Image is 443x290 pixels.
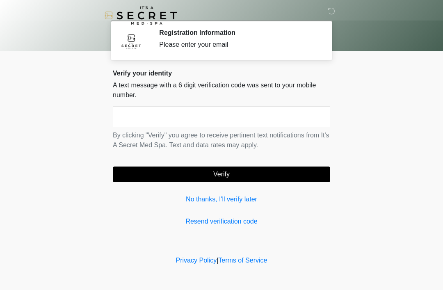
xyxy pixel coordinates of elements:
[113,217,330,226] a: Resend verification code
[176,257,217,264] a: Privacy Policy
[113,69,330,77] h2: Verify your identity
[217,257,218,264] a: |
[113,80,330,100] p: A text message with a 6 digit verification code was sent to your mobile number.
[113,194,330,204] a: No thanks, I'll verify later
[113,130,330,150] p: By clicking "Verify" you agree to receive pertinent text notifications from It's A Secret Med Spa...
[218,257,267,264] a: Terms of Service
[159,40,318,50] div: Please enter your email
[119,29,144,53] img: Agent Avatar
[105,6,177,25] img: It's A Secret Med Spa Logo
[159,29,318,37] h2: Registration Information
[113,167,330,182] button: Verify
